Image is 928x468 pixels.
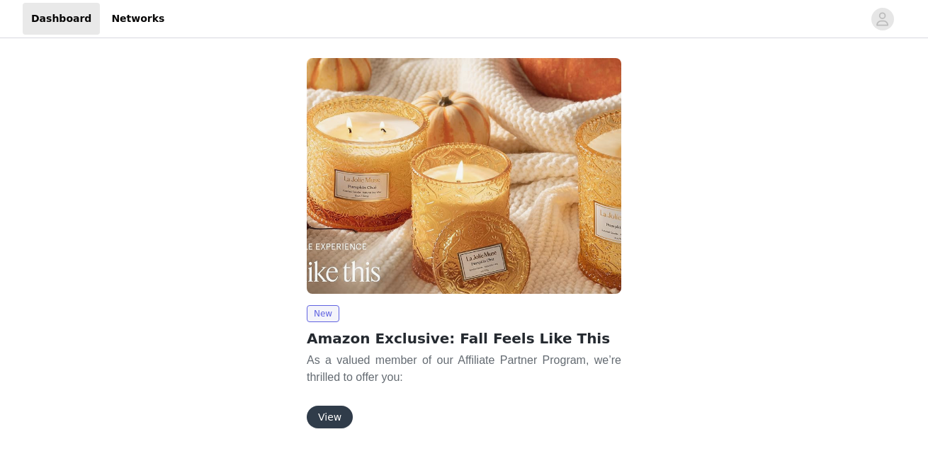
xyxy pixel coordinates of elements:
[103,3,173,35] a: Networks
[876,8,889,30] div: avatar
[307,412,353,423] a: View
[307,305,339,322] span: New
[307,354,621,383] span: As a valued member of our Affiliate Partner Program, we’re thrilled to offer you:
[307,328,621,349] h2: Amazon Exclusive: Fall Feels Like This
[307,58,621,294] img: La Jolie Muse
[23,3,100,35] a: Dashboard
[307,406,353,428] button: View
